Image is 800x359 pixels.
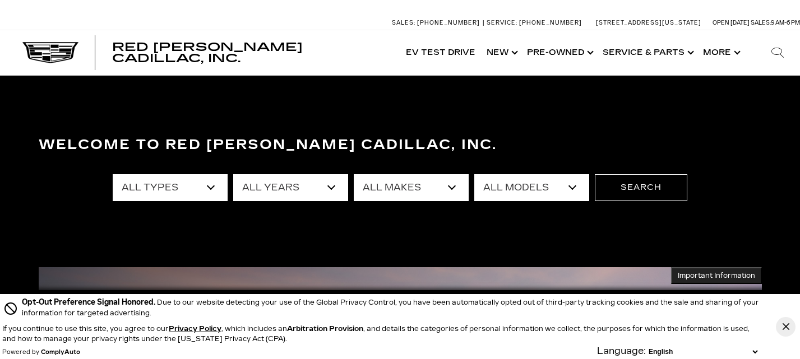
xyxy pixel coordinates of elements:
[751,19,771,26] span: Sales:
[776,317,796,337] button: Close Button
[400,30,481,75] a: EV Test Drive
[169,325,221,333] a: Privacy Policy
[713,19,750,26] span: Open [DATE]
[678,271,755,280] span: Important Information
[2,325,750,343] p: If you continue to use this site, you agree to our , which includes an , and details the categori...
[392,19,415,26] span: Sales:
[474,174,589,201] select: Filter by model
[392,20,483,26] a: Sales: [PHONE_NUMBER]
[671,267,762,284] button: Important Information
[646,347,760,357] select: Language Select
[697,30,744,75] button: More
[519,19,582,26] span: [PHONE_NUMBER]
[22,42,78,63] img: Cadillac Dark Logo with Cadillac White Text
[596,19,701,26] a: [STREET_ADDRESS][US_STATE]
[417,19,480,26] span: [PHONE_NUMBER]
[22,297,157,307] span: Opt-Out Preference Signal Honored .
[287,325,363,333] strong: Arbitration Provision
[41,349,80,356] a: ComplyAuto
[521,30,597,75] a: Pre-Owned
[39,134,762,156] h3: Welcome to Red [PERSON_NAME] Cadillac, Inc.
[487,19,517,26] span: Service:
[597,30,697,75] a: Service & Parts
[112,41,389,64] a: Red [PERSON_NAME] Cadillac, Inc.
[483,20,585,26] a: Service: [PHONE_NUMBER]
[113,174,228,201] select: Filter by type
[233,174,348,201] select: Filter by year
[597,347,646,356] div: Language:
[22,296,760,318] div: Due to our website detecting your use of the Global Privacy Control, you have been automatically ...
[481,30,521,75] a: New
[2,349,80,356] div: Powered by
[112,40,303,65] span: Red [PERSON_NAME] Cadillac, Inc.
[595,174,687,201] button: Search
[771,19,800,26] span: 9 AM-6 PM
[354,174,469,201] select: Filter by make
